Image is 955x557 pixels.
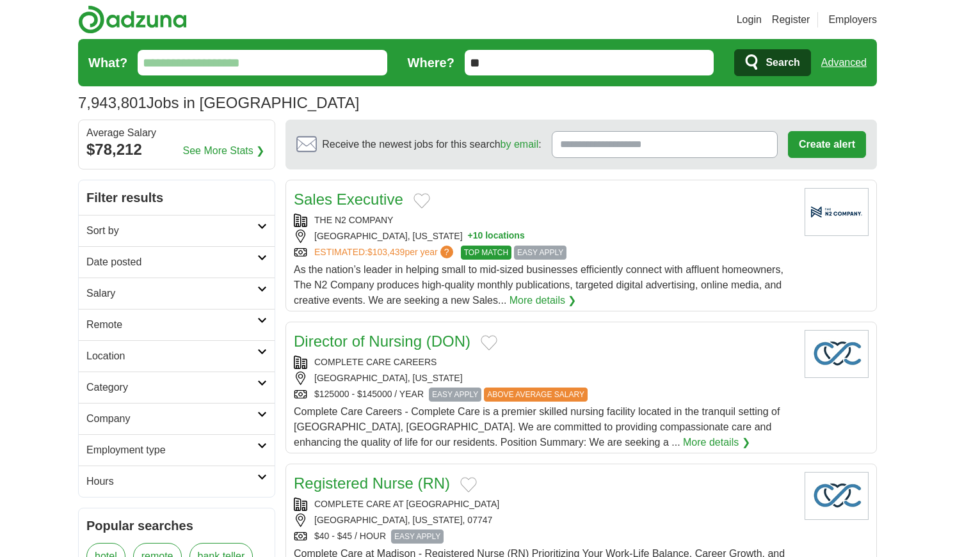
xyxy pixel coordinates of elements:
span: + [468,230,473,243]
div: $40 - $45 / HOUR [294,530,794,544]
button: Search [734,49,810,76]
a: Remote [79,309,275,340]
span: ? [440,246,453,258]
a: See More Stats ❯ [183,143,265,159]
button: Add to favorite jobs [460,477,477,492]
h2: Employment type [86,443,257,458]
a: Hours [79,466,275,497]
a: Date posted [79,246,275,278]
button: Create alert [788,131,866,158]
div: Average Salary [86,128,267,138]
span: Complete Care Careers - Complete Care is a premier skilled nursing facility located in the tranqu... [294,406,780,448]
a: Login [737,12,762,27]
button: +10 locations [468,230,525,243]
h2: Salary [86,286,257,301]
label: Where? [408,53,454,72]
div: $125000 - $145000 / YEAR [294,388,794,402]
a: Employers [828,12,877,27]
a: Register [772,12,810,27]
span: As the nation’s leader in helping small to mid-sized businesses efficiently connect with affluent... [294,264,783,306]
img: Company logo [805,188,869,236]
span: Search [766,50,799,75]
label: What? [88,53,127,72]
h2: Date posted [86,255,257,270]
div: COMPLETE CARE AT [GEOGRAPHIC_DATA] [294,498,794,511]
span: $103,439 [367,247,405,257]
h2: Popular searches [86,516,267,535]
h2: Company [86,411,257,427]
div: $78,212 [86,138,267,161]
div: [GEOGRAPHIC_DATA], [US_STATE] [294,230,794,243]
a: Advanced [821,50,867,75]
a: Registered Nurse (RN) [294,475,450,492]
a: Location [79,340,275,372]
a: Employment type [79,434,275,466]
div: COMPLETE CARE CAREERS [294,356,794,369]
span: ABOVE AVERAGE SALARY [484,388,588,402]
span: TOP MATCH [461,246,511,260]
a: Category [79,372,275,403]
h1: Jobs in [GEOGRAPHIC_DATA] [78,94,359,111]
button: Add to favorite jobs [413,193,430,208]
a: Company [79,403,275,434]
h2: Filter results [79,180,275,215]
h2: Hours [86,474,257,489]
a: by email [501,139,539,150]
a: Director of Nursing (DON) [294,333,470,350]
div: THE N2 COMPANY [294,214,794,227]
div: [GEOGRAPHIC_DATA], [US_STATE] [294,372,794,385]
h2: Category [86,380,257,395]
img: Company logo [805,472,869,520]
span: EASY APPLY [391,530,444,544]
button: Add to favorite jobs [481,335,497,350]
a: Sort by [79,215,275,246]
img: Adzuna logo [78,5,187,34]
a: Salary [79,278,275,309]
span: Receive the newest jobs for this search : [322,137,541,152]
div: [GEOGRAPHIC_DATA], [US_STATE], 07747 [294,514,794,527]
span: EASY APPLY [514,246,566,260]
span: 7,943,801 [78,91,147,114]
h2: Location [86,349,257,364]
a: Sales Executive [294,191,403,208]
img: Company logo [805,330,869,378]
h2: Remote [86,317,257,333]
h2: Sort by [86,223,257,239]
a: More details ❯ [510,293,577,308]
span: EASY APPLY [429,388,481,402]
a: More details ❯ [683,435,750,450]
a: ESTIMATED:$103,439per year? [314,246,456,260]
